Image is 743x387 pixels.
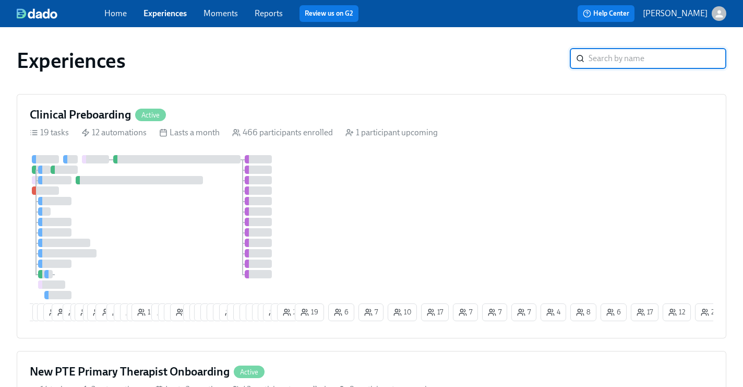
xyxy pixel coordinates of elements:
[32,303,58,321] button: 9
[137,307,154,318] span: 14
[269,307,286,318] span: 24
[219,307,235,318] span: 11
[157,307,172,318] span: 8
[17,48,126,73] h1: Experiences
[263,303,292,321] button: 24
[578,5,634,22] button: Help Center
[49,307,67,318] span: 19
[30,127,69,138] div: 19 tasks
[589,48,726,69] input: Search by name
[164,303,190,321] button: 6
[119,307,134,318] span: 6
[112,307,129,318] span: 12
[200,303,229,321] button: 21
[232,127,333,138] div: 466 participants enrolled
[189,303,214,321] button: 2
[334,307,349,318] span: 6
[104,8,127,18] a: Home
[68,307,85,318] span: 11
[143,8,187,18] a: Experiences
[30,107,131,123] h4: Clinical Preboarding
[277,307,291,318] span: 3
[234,368,265,376] span: Active
[207,303,235,321] button: 13
[271,303,296,321] button: 3
[345,127,438,138] div: 1 participant upcoming
[75,303,104,321] button: 16
[93,307,111,318] span: 18
[170,303,196,321] button: 8
[176,307,190,318] span: 8
[643,8,708,19] p: [PERSON_NAME]
[227,303,253,321] button: 3
[225,307,242,318] span: 12
[194,303,223,321] button: 23
[95,303,121,321] button: 1
[255,8,283,18] a: Reports
[541,303,566,321] button: 4
[87,303,116,321] button: 18
[43,303,73,321] button: 19
[427,307,443,318] span: 17
[546,307,560,318] span: 4
[246,303,271,321] button: 7
[70,303,95,321] button: 2
[131,303,160,321] button: 14
[183,303,209,321] button: 4
[388,303,417,321] button: 10
[219,303,247,321] button: 12
[239,303,265,321] button: 4
[127,303,152,321] button: 3
[511,303,536,321] button: 7
[81,127,147,138] div: 12 automations
[245,307,259,318] span: 4
[576,307,591,318] span: 8
[200,307,217,318] span: 23
[695,303,720,321] button: 2
[83,303,108,321] button: 2
[189,307,203,318] span: 4
[17,94,726,338] a: Clinical PreboardingActive19 tasks 12 automations Lasts a month 466 participants enrolled 1 parti...
[170,307,184,318] span: 6
[63,303,91,321] button: 11
[570,303,596,321] button: 8
[52,303,77,321] button: 2
[668,307,685,318] span: 12
[43,307,61,318] span: 10
[488,307,501,318] span: 7
[663,303,691,321] button: 12
[606,307,621,318] span: 6
[328,303,354,321] button: 6
[482,303,507,321] button: 7
[17,8,104,19] a: dado
[258,303,284,321] button: 6
[583,8,629,19] span: Help Center
[158,303,183,321] button: 1
[358,303,384,321] button: 7
[283,307,296,318] span: 2
[643,6,726,21] button: [PERSON_NAME]
[101,307,115,318] span: 1
[159,127,220,138] div: Lasts a month
[299,5,358,22] button: Review us on G2
[203,8,238,18] a: Moments
[233,303,259,321] button: 3
[135,111,166,119] span: Active
[151,303,177,321] button: 8
[37,303,66,321] button: 10
[364,307,378,318] span: 7
[631,303,658,321] button: 17
[30,364,230,380] h4: New PTE Primary Therapist Onboarding
[459,307,472,318] span: 7
[393,307,411,318] span: 10
[301,307,318,318] span: 19
[421,303,449,321] button: 17
[106,303,135,321] button: 12
[114,303,140,321] button: 6
[80,307,98,318] span: 16
[453,303,478,321] button: 7
[212,307,230,318] span: 13
[213,303,241,321] button: 11
[601,303,627,321] button: 6
[637,307,653,318] span: 17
